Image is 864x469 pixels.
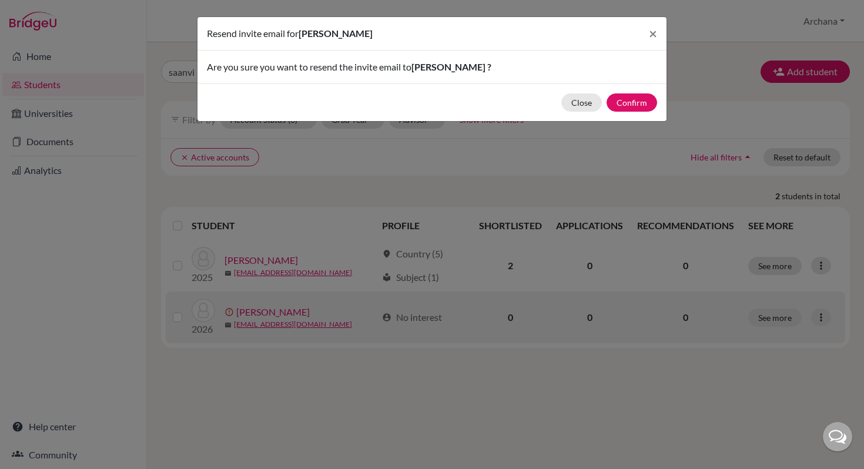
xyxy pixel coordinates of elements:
button: Confirm [607,93,657,112]
p: Are you sure you want to resend the invite email to [207,60,657,74]
span: Resend invite email for [207,28,299,39]
button: Close [639,17,667,50]
span: [PERSON_NAME] [299,28,373,39]
button: Close [561,93,602,112]
span: [PERSON_NAME] ? [411,61,491,72]
span: Help [27,8,51,19]
span: × [649,25,657,42]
